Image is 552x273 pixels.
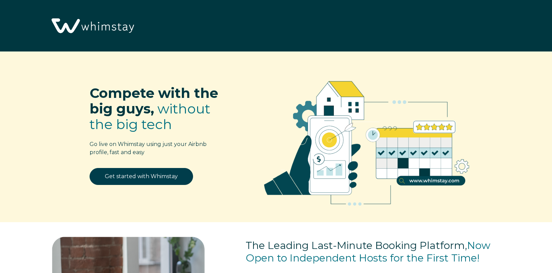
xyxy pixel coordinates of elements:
[90,100,210,132] span: without the big tech
[90,85,218,117] span: Compete with the big guys,
[47,3,137,49] img: Whimstay Logo-02 1
[246,239,467,252] span: The Leading Last-Minute Booking Platform,
[90,168,193,185] a: Get started with Whimstay
[246,239,490,265] span: Now Open to Independent Hosts for the First Time!
[90,141,207,155] span: Go live on Whimstay using just your Airbnb profile, fast and easy
[247,62,486,218] img: RBO Ilustrations-02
